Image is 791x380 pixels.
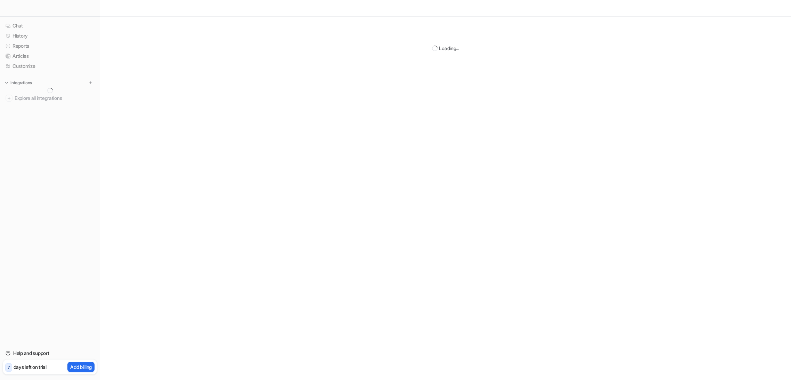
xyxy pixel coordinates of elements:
[10,80,32,86] p: Integrations
[3,51,97,61] a: Articles
[88,80,93,85] img: menu_add.svg
[3,93,97,103] a: Explore all integrations
[3,79,34,86] button: Integrations
[15,93,94,104] span: Explore all integrations
[6,95,13,102] img: explore all integrations
[70,363,92,371] p: Add billing
[439,45,459,52] div: Loading...
[3,348,97,358] a: Help and support
[3,21,97,31] a: Chat
[3,31,97,41] a: History
[3,61,97,71] a: Customize
[8,364,10,371] p: 7
[14,363,47,371] p: days left on trial
[67,362,95,372] button: Add billing
[3,41,97,51] a: Reports
[4,80,9,85] img: expand menu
